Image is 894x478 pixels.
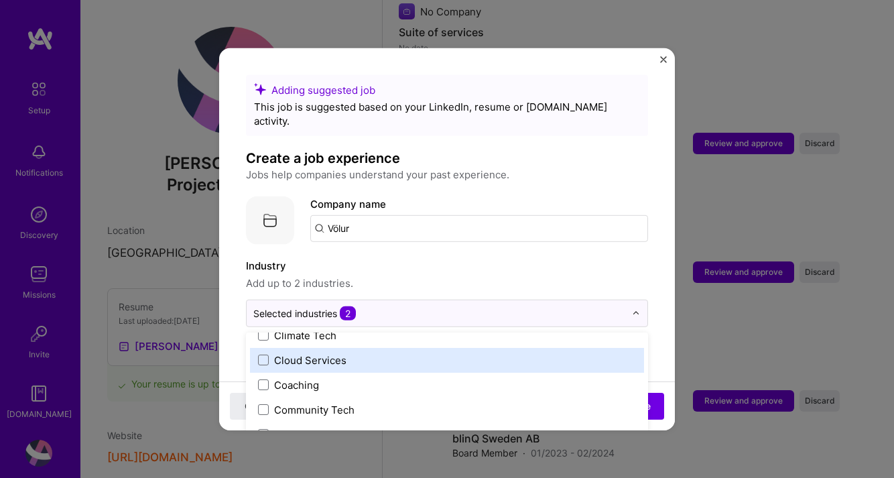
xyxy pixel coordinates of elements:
button: Close [230,393,283,420]
div: Community Tech [274,402,355,416]
div: Climate Tech [274,328,336,342]
button: Close [660,56,667,70]
label: Company name [310,197,386,210]
span: 2 [340,306,356,320]
div: Cloud Services [274,353,346,367]
input: Search for a company... [310,215,648,241]
span: Close [245,400,269,413]
div: Coaching [274,377,319,392]
i: icon SuggestedTeams [254,82,266,95]
div: This job is suggested based on your LinkedIn, resume or [DOMAIN_NAME] activity. [254,99,640,127]
p: Jobs help companies understand your past experience. [246,166,648,182]
span: Add up to 2 industries. [246,275,648,291]
div: Adding suggested job [254,82,640,97]
h4: Create a job experience [246,149,648,166]
label: Industry [246,257,648,274]
img: drop icon [632,309,640,317]
img: Company logo [246,196,294,244]
div: Selected industries [253,306,356,320]
div: Construction [274,427,336,441]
